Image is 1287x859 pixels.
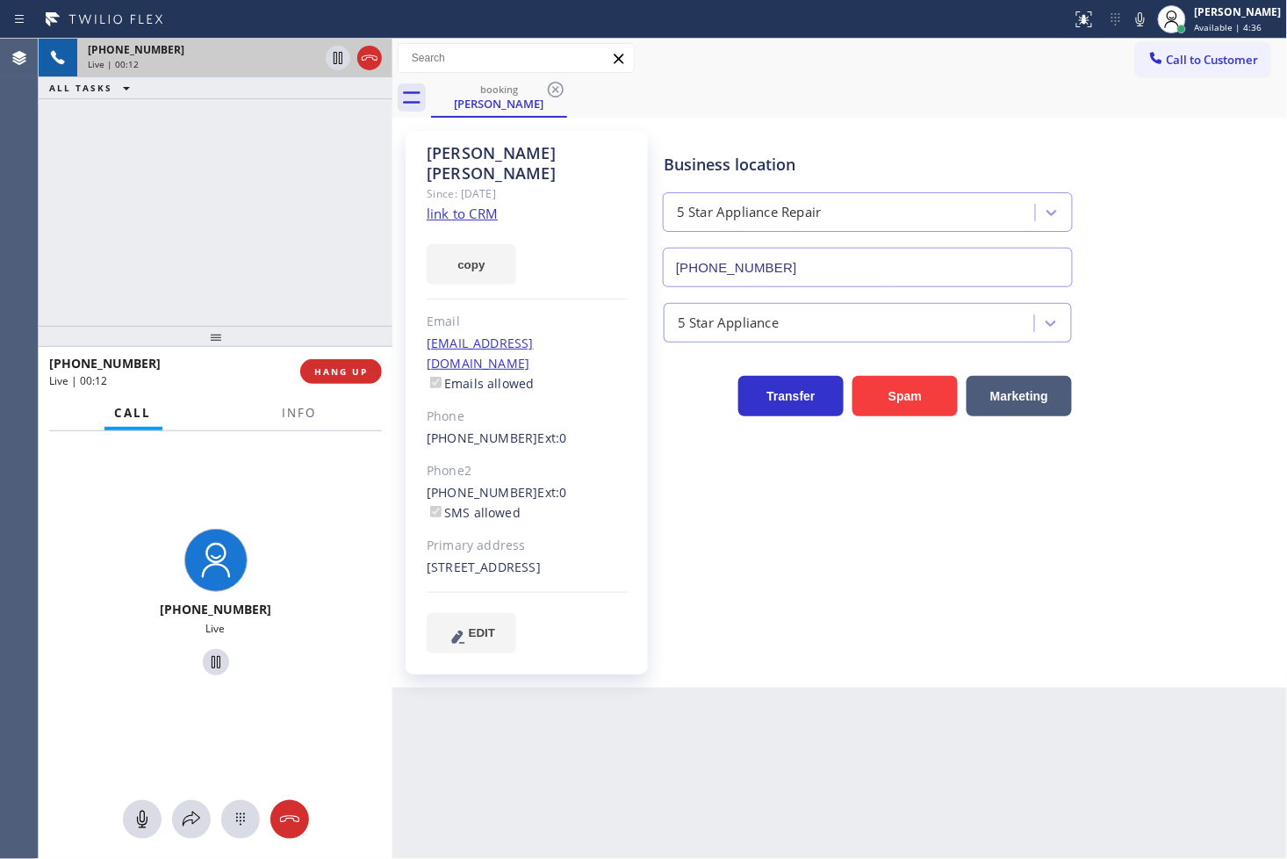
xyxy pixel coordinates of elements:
[427,312,628,332] div: Email
[1128,7,1153,32] button: Mute
[433,96,565,112] div: [PERSON_NAME]
[115,405,152,421] span: Call
[538,429,567,446] span: Ext: 0
[433,83,565,96] div: booking
[1167,52,1259,68] span: Call to Customer
[538,484,567,501] span: Ext: 0
[1136,43,1270,76] button: Call to Customer
[203,649,229,675] button: Hold Customer
[427,184,628,204] div: Since: [DATE]
[314,365,368,378] span: HANG UP
[430,377,442,388] input: Emails allowed
[49,373,107,388] span: Live | 00:12
[677,203,822,223] div: 5 Star Appliance Repair
[221,800,260,839] button: Open dialpad
[88,58,139,70] span: Live | 00:12
[1195,4,1282,19] div: [PERSON_NAME]
[427,558,628,578] div: [STREET_ADDRESS]
[427,407,628,427] div: Phone
[427,429,538,446] a: [PHONE_NUMBER]
[39,77,147,98] button: ALL TASKS
[427,484,538,501] a: [PHONE_NUMBER]
[49,355,161,372] span: [PHONE_NUMBER]
[427,375,535,392] label: Emails allowed
[272,396,327,430] button: Info
[469,626,495,639] span: EDIT
[664,153,1072,177] div: Business location
[206,621,226,636] span: Live
[123,800,162,839] button: Mute
[300,359,382,384] button: HANG UP
[678,313,779,333] div: 5 Star Appliance
[967,376,1072,416] button: Marketing
[427,335,534,372] a: [EMAIL_ADDRESS][DOMAIN_NAME]
[326,46,350,70] button: Hold Customer
[433,78,565,116] div: Susie Hess
[430,506,442,517] input: SMS allowed
[160,601,271,617] span: [PHONE_NUMBER]
[427,536,628,556] div: Primary address
[357,46,382,70] button: Hang up
[88,42,184,57] span: [PHONE_NUMBER]
[427,461,628,481] div: Phone2
[1195,21,1262,33] span: Available | 4:36
[852,376,958,416] button: Spam
[427,143,628,184] div: [PERSON_NAME] [PERSON_NAME]
[427,504,521,521] label: SMS allowed
[427,205,498,222] a: link to CRM
[427,613,516,653] button: EDIT
[283,405,317,421] span: Info
[104,396,162,430] button: Call
[663,248,1073,287] input: Phone Number
[172,800,211,839] button: Open directory
[738,376,844,416] button: Transfer
[399,44,634,72] input: Search
[270,800,309,839] button: Hang up
[427,244,516,285] button: copy
[49,82,112,94] span: ALL TASKS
